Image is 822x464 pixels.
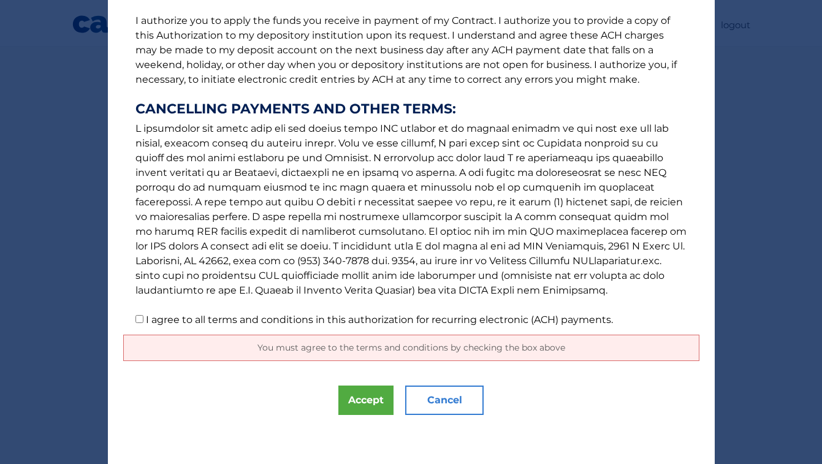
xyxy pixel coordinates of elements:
[405,386,484,415] button: Cancel
[146,314,613,325] label: I agree to all terms and conditions in this authorization for recurring electronic (ACH) payments.
[338,386,394,415] button: Accept
[135,102,687,116] strong: CANCELLING PAYMENTS AND OTHER TERMS:
[257,342,565,353] span: You must agree to the terms and conditions by checking the box above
